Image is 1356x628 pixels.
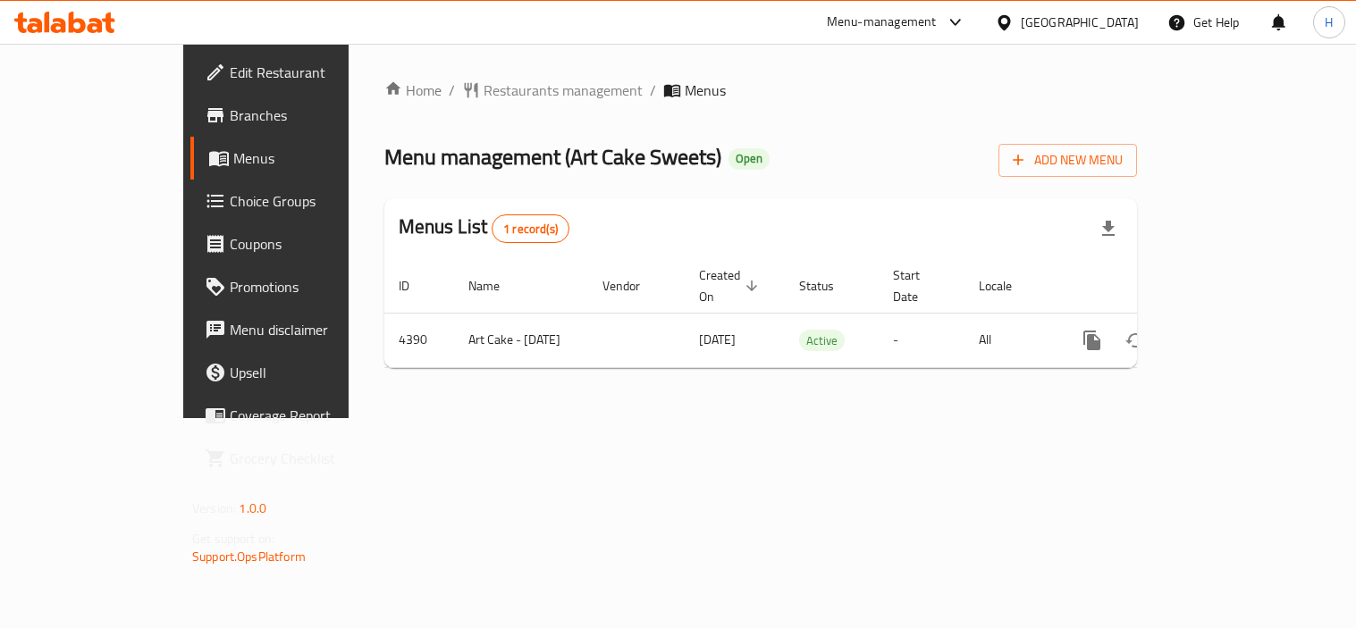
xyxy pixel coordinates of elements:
[799,330,845,351] div: Active
[1087,207,1130,250] div: Export file
[602,275,663,297] span: Vendor
[230,105,395,126] span: Branches
[190,222,409,265] a: Coupons
[190,180,409,222] a: Choice Groups
[190,265,409,308] a: Promotions
[399,214,569,243] h2: Menus List
[384,313,454,367] td: 4390
[190,94,409,137] a: Branches
[190,394,409,437] a: Coverage Report
[190,51,409,94] a: Edit Restaurant
[230,362,395,383] span: Upsell
[492,214,569,243] div: Total records count
[449,80,455,101] li: /
[1057,259,1257,314] th: Actions
[685,80,726,101] span: Menus
[979,275,1035,297] span: Locale
[190,137,409,180] a: Menus
[893,264,943,307] span: Start Date
[493,221,569,238] span: 1 record(s)
[729,148,770,170] div: Open
[799,275,857,297] span: Status
[729,151,770,166] span: Open
[384,80,442,101] a: Home
[454,313,588,367] td: Art Cake - [DATE]
[399,275,433,297] span: ID
[230,190,395,212] span: Choice Groups
[233,147,395,169] span: Menus
[384,137,721,177] span: Menu management ( Art Cake Sweets )
[192,545,306,568] a: Support.OpsPlatform
[239,497,266,520] span: 1.0.0
[462,80,643,101] a: Restaurants management
[650,80,656,101] li: /
[964,313,1057,367] td: All
[192,527,274,550] span: Get support on:
[484,80,643,101] span: Restaurants management
[1013,149,1123,172] span: Add New Menu
[799,331,845,351] span: Active
[1071,319,1114,362] button: more
[230,233,395,255] span: Coupons
[384,259,1257,368] table: enhanced table
[384,80,1137,101] nav: breadcrumb
[468,275,523,297] span: Name
[190,351,409,394] a: Upsell
[1325,13,1333,32] span: H
[230,448,395,469] span: Grocery Checklist
[699,264,763,307] span: Created On
[230,319,395,340] span: Menu disclaimer
[190,437,409,480] a: Grocery Checklist
[230,405,395,426] span: Coverage Report
[998,144,1137,177] button: Add New Menu
[230,276,395,297] span: Promotions
[879,313,964,367] td: -
[827,12,937,33] div: Menu-management
[190,308,409,351] a: Menu disclaimer
[230,62,395,83] span: Edit Restaurant
[699,328,736,351] span: [DATE]
[1114,319,1157,362] button: Change Status
[192,497,236,520] span: Version:
[1021,13,1139,32] div: [GEOGRAPHIC_DATA]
